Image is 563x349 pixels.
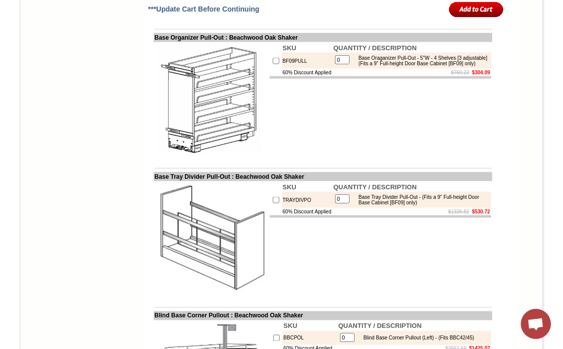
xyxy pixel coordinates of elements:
b: SKU [283,322,297,330]
b: QUANTITY / DESCRIPTION [333,44,417,52]
img: spacer.gif [89,28,91,29]
td: BBCPOL [282,331,337,345]
b: SKU [283,44,296,52]
td: Base Organizer Pull-Out : Beachwood Oak Shaker [154,33,492,42]
td: 60% Discount Applied [282,69,332,76]
b: SKU [283,183,296,191]
td: [PERSON_NAME] Yellow Walnut [27,46,58,57]
img: spacer.gif [176,28,177,29]
s: $1326.82 [448,209,469,214]
td: 60% Discount Applied [282,208,332,215]
img: spacer.gif [117,28,118,29]
img: spacer.gif [144,28,145,29]
td: Baycreek Gray [91,46,117,56]
img: spacer.gif [58,28,59,29]
div: Base Tray Divider Pull-Out - (Fits a 9" Full-height Door Base Cabinet [BF09] only) [354,194,489,205]
td: Base Tray Divider Pull-Out : Beachwood Oak Shaker [154,172,492,181]
img: Base Organizer Pull-Out [155,43,268,156]
b: FPDF error: [4,4,47,13]
td: TRAYDIVPO [282,192,332,208]
td: Black Pearl Shaker [177,46,203,57]
td: [PERSON_NAME] Blue Shaker [145,46,176,57]
b: $304.09 [472,70,490,75]
s: $760.23 [451,70,469,75]
a: Open chat [521,309,551,339]
td: [PERSON_NAME] White Shaker [59,46,90,57]
div: Base Oraganizer Pull-Out - 5"W - 4 Shelves [3 adjustable] (Fits a 9" Full-height Door Base Cabine... [354,55,489,66]
img: spacer.gif [26,28,27,29]
b: $530.72 [472,209,490,214]
div: Blind Base Corner Pullout (Left) - (Fits BBC42/45) [359,335,475,341]
b: QUANTITY / DESCRIPTION [339,322,422,330]
td: Bellmonte Maple [118,46,144,56]
body: Alpha channel not supported: images/WDC2412_JSI_1.4.jpg.png [4,4,101,31]
td: BF09PULL [282,53,332,69]
span: ***Update Cart Before Continuing [148,5,260,13]
input: Add to Cart [449,1,504,18]
img: Base Tray Divider Pull-Out [155,182,268,295]
b: QUANTITY / DESCRIPTION [333,183,417,191]
td: Blind Base Corner Pullout : Beachwood Oak Shaker [154,311,492,320]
